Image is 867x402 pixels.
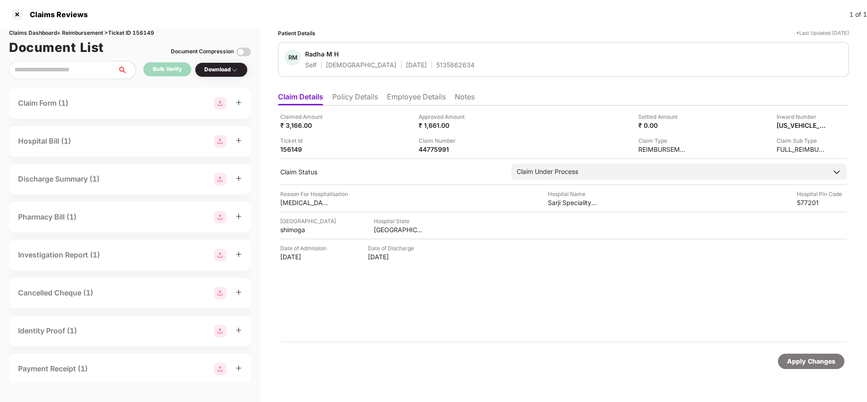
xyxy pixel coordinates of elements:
[305,61,316,69] div: Self
[849,9,867,19] div: 1 of 1
[548,198,598,207] div: Sarji Speciality Hospital
[231,66,238,74] img: svg+xml;base64,PHN2ZyBpZD0iRHJvcGRvd24tMzJ4MzIiIHhtbG5zPSJodHRwOi8vd3d3LnczLm9yZy8yMDAwL3N2ZyIgd2...
[638,136,688,145] div: Claim Type
[280,244,330,252] div: Date of Admission
[236,45,251,59] img: svg+xml;base64,PHN2ZyBpZD0iVG9nZ2xlLTMyeDMyIiB4bWxucz0iaHR0cDovL3d3dy53My5vcmcvMjAwMC9zdmciIHdpZH...
[214,173,226,186] img: svg+xml;base64,PHN2ZyBpZD0iR3JvdXBfMjg4MTMiIGRhdGEtbmFtZT0iR3JvdXAgMjg4MTMiIHhtbG5zPSJodHRwOi8vd3...
[419,136,468,145] div: Claim Number
[214,211,226,224] img: svg+xml;base64,PHN2ZyBpZD0iR3JvdXBfMjg4MTMiIGRhdGEtbmFtZT0iR3JvdXAgMjg4MTMiIHhtbG5zPSJodHRwOi8vd3...
[278,92,323,105] li: Claim Details
[419,112,468,121] div: Approved Amount
[638,145,688,154] div: REIMBURSEMENT
[236,327,242,333] span: plus
[278,29,316,37] div: Patient Details
[787,356,835,366] div: Apply Changes
[777,145,826,154] div: FULL_REIMBURSEMENT
[214,97,226,110] img: svg+xml;base64,PHN2ZyBpZD0iR3JvdXBfMjg4MTMiIGRhdGEtbmFtZT0iR3JvdXAgMjg4MTMiIHhtbG5zPSJodHRwOi8vd3...
[236,99,242,106] span: plus
[18,363,88,374] div: Payment Receipt (1)
[455,92,475,105] li: Notes
[280,136,330,145] div: Ticket Id
[368,252,418,261] div: [DATE]
[419,145,468,154] div: 44775991
[796,29,849,37] div: *Last Updated [DATE]
[236,289,242,295] span: plus
[797,198,847,207] div: 577201
[153,65,182,74] div: Bulk Verify
[777,112,826,121] div: Inward Number
[117,66,136,74] span: search
[18,325,77,337] div: Identity Proof (1)
[280,190,348,198] div: Reason For Hospitalisation
[406,61,427,69] div: [DATE]
[204,65,238,74] div: Download
[280,252,330,261] div: [DATE]
[9,37,104,57] h1: Document List
[280,121,330,130] div: ₹ 3,166.00
[18,136,71,147] div: Hospital Bill (1)
[236,251,242,257] span: plus
[326,61,396,69] div: [DEMOGRAPHIC_DATA]
[285,50,301,65] div: RM
[280,225,330,234] div: shimoga
[387,92,446,105] li: Employee Details
[236,137,242,144] span: plus
[332,92,378,105] li: Policy Details
[374,217,424,225] div: Hospital State
[280,198,330,207] div: [MEDICAL_DATA]
[280,112,330,121] div: Claimed Amount
[305,50,339,58] div: Radha M H
[638,121,688,130] div: ₹ 0.00
[280,217,336,225] div: [GEOGRAPHIC_DATA]
[280,145,330,154] div: 156149
[236,365,242,371] span: plus
[436,61,475,69] div: 5135862634
[419,121,468,130] div: ₹ 1,661.00
[171,47,234,56] div: Document Compression
[214,287,226,299] img: svg+xml;base64,PHN2ZyBpZD0iR3JvdXBfMjg4MTMiIGRhdGEtbmFtZT0iR3JvdXAgMjg4MTMiIHhtbG5zPSJodHRwOi8vd3...
[214,249,226,262] img: svg+xml;base64,PHN2ZyBpZD0iR3JvdXBfMjg4MTMiIGRhdGEtbmFtZT0iR3JvdXAgMjg4MTMiIHhtbG5zPSJodHRwOi8vd3...
[832,168,841,177] img: downArrowIcon
[24,10,88,19] div: Claims Reviews
[777,136,826,145] div: Claim Sub Type
[374,225,424,234] div: [GEOGRAPHIC_DATA]
[236,213,242,220] span: plus
[548,190,598,198] div: Hospital Name
[18,211,76,223] div: Pharmacy Bill (1)
[18,173,99,185] div: Discharge Summary (1)
[9,29,251,37] div: Claims Dashboard > Reimbursement > Ticket ID 156149
[368,244,418,252] div: Date of Discharge
[18,287,93,299] div: Cancelled Cheque (1)
[18,249,100,261] div: Investigation Report (1)
[236,175,242,182] span: plus
[797,190,847,198] div: Hospital Pin Code
[18,98,68,109] div: Claim Form (1)
[214,325,226,337] img: svg+xml;base64,PHN2ZyBpZD0iR3JvdXBfMjg4MTMiIGRhdGEtbmFtZT0iR3JvdXAgMjg4MTMiIHhtbG5zPSJodHRwOi8vd3...
[777,121,826,130] div: [US_VEHICLE_IDENTIFICATION_NUMBER]
[117,61,136,79] button: search
[214,135,226,148] img: svg+xml;base64,PHN2ZyBpZD0iR3JvdXBfMjg4MTMiIGRhdGEtbmFtZT0iR3JvdXAgMjg4MTMiIHhtbG5zPSJodHRwOi8vd3...
[280,168,502,176] div: Claim Status
[638,112,688,121] div: Settled Amount
[517,167,578,177] div: Claim Under Process
[214,363,226,375] img: svg+xml;base64,PHN2ZyBpZD0iR3JvdXBfMjg4MTMiIGRhdGEtbmFtZT0iR3JvdXAgMjg4MTMiIHhtbG5zPSJodHRwOi8vd3...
